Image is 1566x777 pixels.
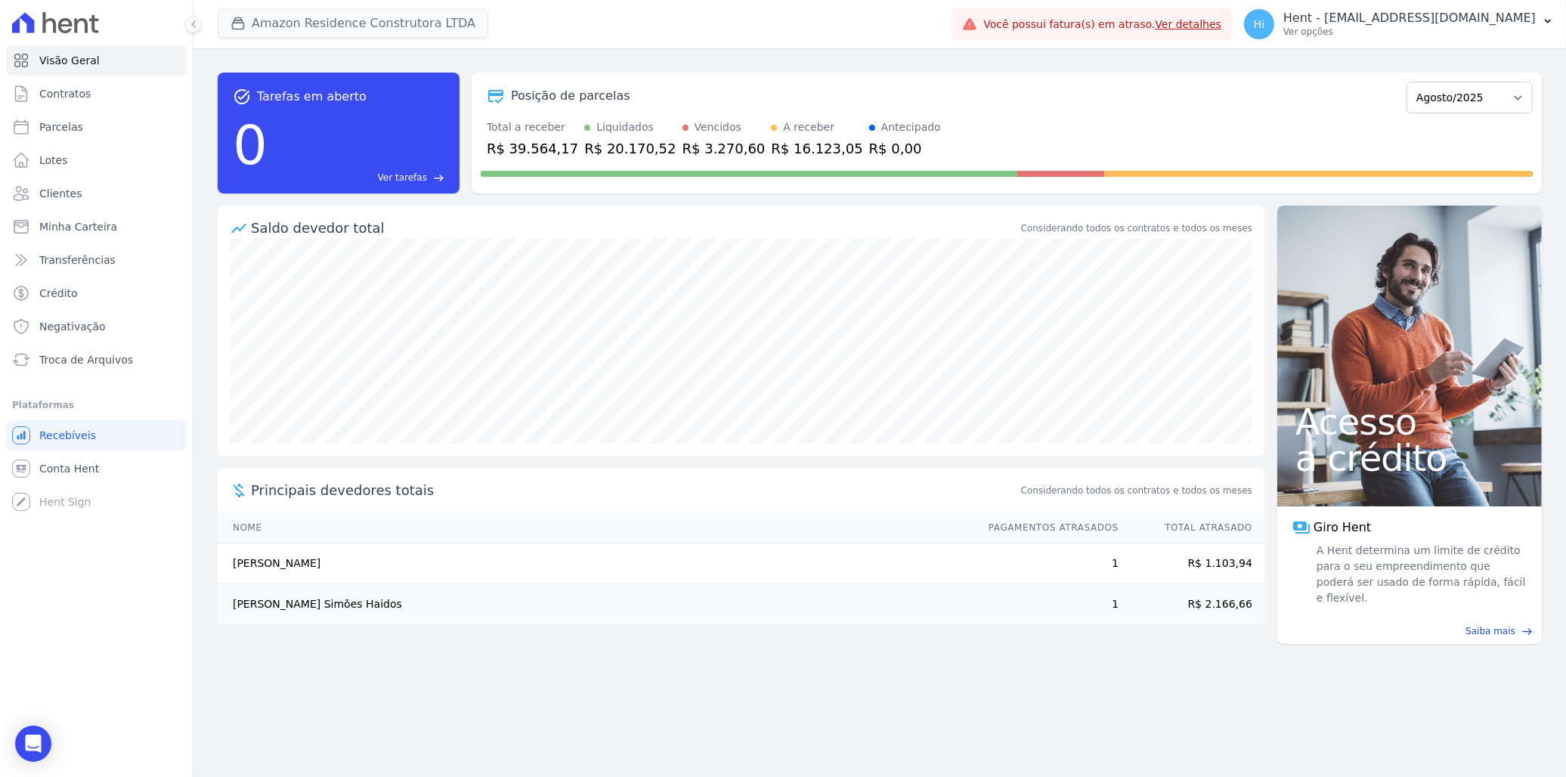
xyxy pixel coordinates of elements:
[1021,484,1252,497] span: Considerando todos os contratos e todos os meses
[6,79,187,109] a: Contratos
[1283,11,1536,26] p: Hent - [EMAIL_ADDRESS][DOMAIN_NAME]
[1119,584,1264,625] td: R$ 2.166,66
[682,138,766,159] div: R$ 3.270,60
[251,480,1018,500] span: Principais devedores totais
[378,171,427,184] span: Ver tarefas
[39,153,68,168] span: Lotes
[1314,519,1371,537] span: Giro Hent
[487,138,578,159] div: R$ 39.564,17
[695,119,741,135] div: Vencidos
[6,212,187,242] a: Minha Carteira
[251,218,1018,238] div: Saldo devedor total
[1155,18,1221,30] a: Ver detalhes
[511,87,630,105] div: Posição de parcelas
[1021,221,1252,235] div: Considerando todos os contratos e todos os meses
[1521,626,1533,637] span: east
[6,278,187,308] a: Crédito
[974,512,1119,543] th: Pagamentos Atrasados
[1295,404,1524,440] span: Acesso
[6,454,187,484] a: Conta Hent
[6,178,187,209] a: Clientes
[6,245,187,275] a: Transferências
[39,428,96,443] span: Recebíveis
[1254,19,1264,29] span: Hi
[1119,543,1264,584] td: R$ 1.103,94
[1232,3,1566,45] button: Hi Hent - [EMAIL_ADDRESS][DOMAIN_NAME] Ver opções
[881,119,941,135] div: Antecipado
[39,319,106,334] span: Negativação
[39,119,83,135] span: Parcelas
[15,726,51,762] div: Open Intercom Messenger
[39,53,100,68] span: Visão Geral
[487,119,578,135] div: Total a receber
[6,311,187,342] a: Negativação
[596,119,654,135] div: Liquidados
[974,543,1119,584] td: 1
[869,138,941,159] div: R$ 0,00
[1314,543,1527,606] span: A Hent determina um limite de crédito para o seu empreendimento que poderá ser usado de forma ráp...
[39,219,117,234] span: Minha Carteira
[1283,26,1536,38] p: Ver opções
[274,171,444,184] a: Ver tarefas east
[6,112,187,142] a: Parcelas
[39,352,133,367] span: Troca de Arquivos
[39,186,82,201] span: Clientes
[983,17,1221,33] span: Você possui fatura(s) em atraso.
[584,138,676,159] div: R$ 20.170,52
[218,9,488,38] button: Amazon Residence Construtora LTDA
[39,86,91,101] span: Contratos
[783,119,834,135] div: A receber
[6,145,187,175] a: Lotes
[233,88,251,106] span: task_alt
[771,138,862,159] div: R$ 16.123,05
[1465,624,1515,638] span: Saiba mais
[433,172,444,184] span: east
[1119,512,1264,543] th: Total Atrasado
[218,584,974,625] td: [PERSON_NAME] Simões Haidos
[6,420,187,450] a: Recebíveis
[39,461,99,476] span: Conta Hent
[39,286,78,301] span: Crédito
[233,106,268,184] div: 0
[218,512,974,543] th: Nome
[218,543,974,584] td: [PERSON_NAME]
[39,252,116,268] span: Transferências
[1295,440,1524,476] span: a crédito
[6,345,187,375] a: Troca de Arquivos
[6,45,187,76] a: Visão Geral
[257,88,367,106] span: Tarefas em aberto
[1286,624,1533,638] a: Saiba mais east
[12,396,181,414] div: Plataformas
[974,584,1119,625] td: 1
